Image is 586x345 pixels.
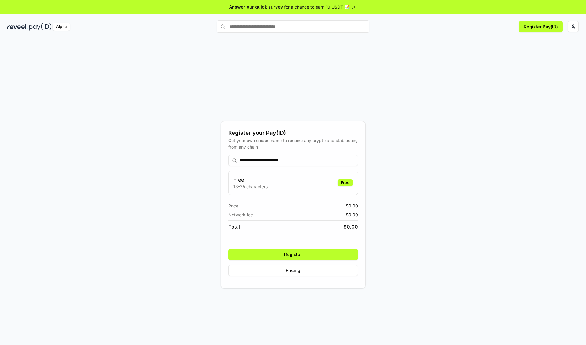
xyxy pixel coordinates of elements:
[229,4,283,10] span: Answer our quick survey
[228,129,358,137] div: Register your Pay(ID)
[228,223,240,230] span: Total
[7,23,28,31] img: reveel_dark
[228,249,358,260] button: Register
[228,265,358,276] button: Pricing
[346,211,358,218] span: $ 0.00
[228,203,238,209] span: Price
[233,176,268,183] h3: Free
[519,21,563,32] button: Register Pay(ID)
[284,4,349,10] span: for a chance to earn 10 USDT 📝
[228,211,253,218] span: Network fee
[346,203,358,209] span: $ 0.00
[233,183,268,190] p: 13-25 characters
[344,223,358,230] span: $ 0.00
[338,179,353,186] div: Free
[29,23,52,31] img: pay_id
[228,137,358,150] div: Get your own unique name to receive any crypto and stablecoin, from any chain
[53,23,70,31] div: Alpha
